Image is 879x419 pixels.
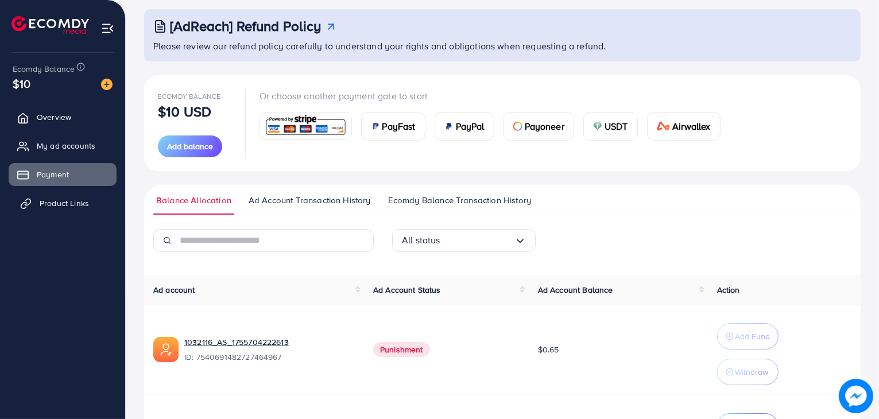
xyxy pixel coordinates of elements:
[101,22,114,35] img: menu
[249,194,371,207] span: Ad Account Transaction History
[11,16,89,34] img: logo
[525,119,564,133] span: Payoneer
[158,135,222,157] button: Add balance
[672,119,710,133] span: Airwallex
[37,140,95,152] span: My ad accounts
[583,112,638,141] a: cardUSDT
[9,134,117,157] a: My ad accounts
[538,344,559,355] span: $0.65
[538,284,613,296] span: Ad Account Balance
[37,111,71,123] span: Overview
[9,192,117,215] a: Product Links
[153,284,195,296] span: Ad account
[13,63,75,75] span: Ecomdy Balance
[593,122,602,131] img: card
[156,194,231,207] span: Balance Allocation
[735,329,770,343] p: Add Fund
[382,119,416,133] span: PayFast
[444,122,454,131] img: card
[158,91,220,101] span: Ecomdy Balance
[717,284,740,296] span: Action
[388,194,531,207] span: Ecomdy Balance Transaction History
[260,112,352,140] a: card
[373,342,430,357] span: Punishment
[9,163,117,186] a: Payment
[717,359,779,385] button: Withdraw
[184,336,289,348] a: 1032116_AS_1755704222613
[735,365,768,379] p: Withdraw
[153,39,854,53] p: Please review our refund policy carefully to understand your rights and obligations when requesti...
[504,112,574,141] a: cardPayoneer
[170,18,322,34] h3: [AdReach] Refund Policy
[373,284,441,296] span: Ad Account Status
[361,112,425,141] a: cardPayFast
[37,169,69,180] span: Payment
[657,122,671,131] img: card
[435,112,494,141] a: cardPayPal
[402,231,440,249] span: All status
[13,75,30,92] span: $10
[167,141,213,152] span: Add balance
[371,122,380,131] img: card
[839,379,873,413] img: image
[513,122,522,131] img: card
[9,106,117,129] a: Overview
[184,351,355,363] span: ID: 7540691482727464967
[456,119,485,133] span: PayPal
[392,229,536,252] div: Search for option
[440,231,514,249] input: Search for option
[101,79,113,90] img: image
[605,119,628,133] span: USDT
[260,89,730,103] p: Or choose another payment gate to start
[40,197,89,209] span: Product Links
[184,336,355,363] div: <span class='underline'>1032116_AS_1755704222613</span></br>7540691482727464967
[153,337,179,362] img: ic-ads-acc.e4c84228.svg
[264,114,348,138] img: card
[158,104,211,118] p: $10 USD
[647,112,721,141] a: cardAirwallex
[717,323,779,350] button: Add Fund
